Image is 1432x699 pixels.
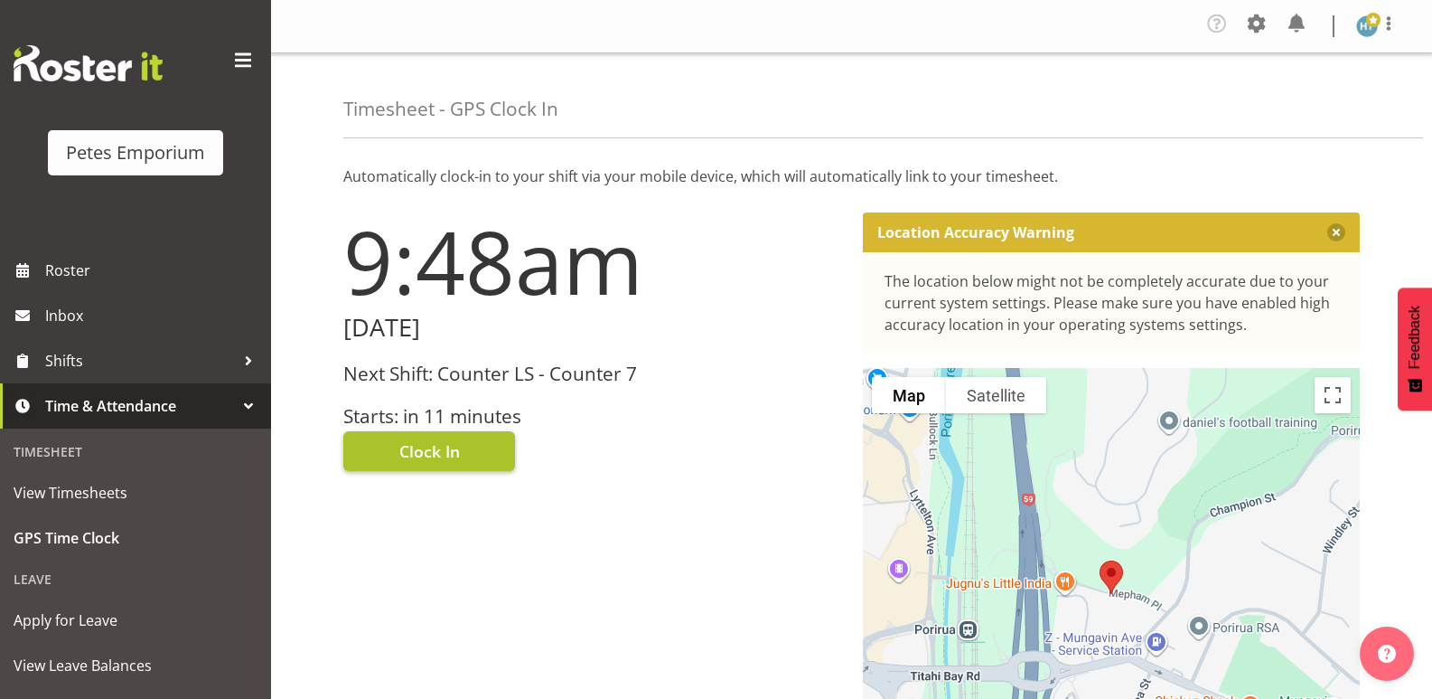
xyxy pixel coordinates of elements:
span: View Timesheets [14,479,257,506]
span: View Leave Balances [14,652,257,679]
p: Location Accuracy Warning [877,223,1074,241]
img: Rosterit website logo [14,45,163,81]
button: Show street map [872,377,946,413]
h2: [DATE] [343,314,841,342]
h1: 9:48am [343,213,841,310]
button: Close message [1327,223,1345,241]
button: Clock In [343,431,515,471]
img: helena-tomlin701.jpg [1356,15,1378,37]
h4: Timesheet - GPS Clock In [343,99,558,119]
span: Feedback [1407,306,1423,369]
div: The location below might not be completely accurate due to your current system settings. Please m... [884,270,1339,335]
span: GPS Time Clock [14,524,257,552]
a: View Timesheets [5,470,267,515]
div: Timesheet [5,433,267,470]
span: Inbox [45,302,262,329]
p: Automatically clock-in to your shift via your mobile device, which will automatically link to you... [343,165,1360,187]
a: GPS Time Clock [5,515,267,561]
a: View Leave Balances [5,643,267,688]
span: Time & Attendance [45,392,235,420]
h3: Next Shift: Counter LS - Counter 7 [343,364,841,384]
h3: Starts: in 11 minutes [343,406,841,427]
div: Petes Emporium [66,139,205,166]
a: Apply for Leave [5,598,267,643]
button: Show satellite imagery [946,377,1046,413]
span: Clock In [399,439,460,463]
img: help-xxl-2.png [1378,645,1396,663]
span: Shifts [45,347,235,374]
span: Roster [45,257,262,284]
button: Toggle fullscreen view [1315,377,1351,413]
div: Leave [5,561,267,598]
button: Feedback - Show survey [1398,288,1432,411]
span: Apply for Leave [14,607,257,634]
